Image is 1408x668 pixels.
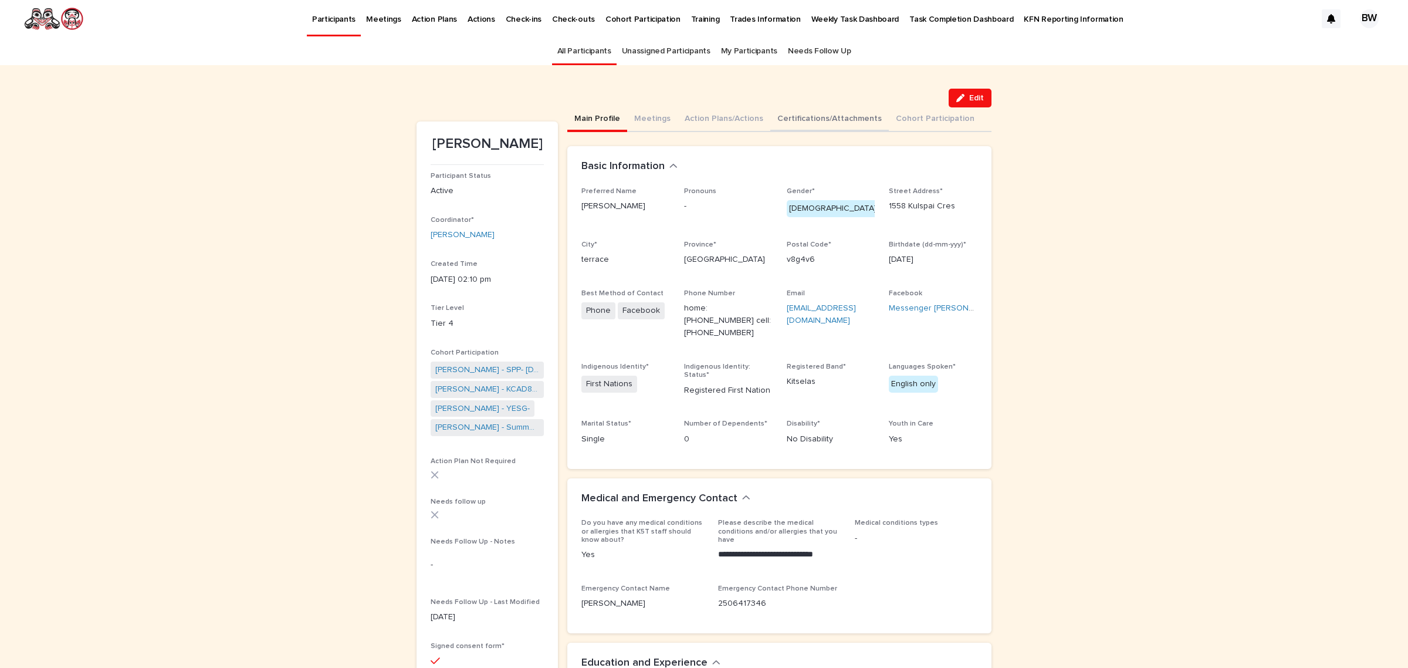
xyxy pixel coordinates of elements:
[431,611,544,623] p: [DATE]
[431,458,516,465] span: Action Plan Not Required
[1360,9,1379,28] div: BW
[787,363,846,370] span: Registered Band*
[684,363,750,379] span: Indigenous Identity: Status*
[581,188,637,195] span: Preferred Name
[581,376,637,393] span: First Nations
[431,498,486,505] span: Needs follow up
[581,200,670,212] p: [PERSON_NAME]
[678,107,770,132] button: Action Plans/Actions
[581,420,631,427] span: Marital Status*
[431,217,474,224] span: Coordinator*
[431,599,540,606] span: Needs Follow Up - Last Modified
[889,363,956,370] span: Languages Spoken*
[581,598,704,610] p: [PERSON_NAME]
[431,136,544,153] p: [PERSON_NAME]
[581,433,670,446] p: Single
[684,433,773,446] p: 0
[684,290,735,297] span: Phone Number
[581,241,597,248] span: City*
[787,188,815,195] span: Gender*
[431,318,544,330] p: Tier 4
[787,200,879,217] div: [DEMOGRAPHIC_DATA]
[684,254,773,266] p: [GEOGRAPHIC_DATA]
[889,241,966,248] span: Birthdate (dd-mm-yyy)*
[567,107,627,132] button: Main Profile
[684,420,767,427] span: Number of Dependents*
[435,364,539,376] a: [PERSON_NAME] - SPP- [DATE]
[889,420,933,427] span: Youth in Care
[788,38,851,65] a: Needs Follow Up
[889,107,981,132] button: Cohort Participation
[721,38,777,65] a: My Participants
[949,89,991,107] button: Edit
[787,376,875,388] p: Kitselas
[431,643,505,650] span: Signed consent form*
[431,538,515,545] span: Needs Follow Up - Notes
[969,94,984,102] span: Edit
[618,302,665,319] span: Facebook
[787,254,875,266] p: v8g4v6
[684,241,716,248] span: Province*
[431,559,544,571] p: -
[684,188,716,195] span: Pronouns
[435,421,539,434] a: [PERSON_NAME] - Summer Student 2022-
[581,492,750,505] button: Medical and Emergency Contact
[684,304,773,337] a: home: [PHONE_NUMBER] cell: [PHONE_NUMBER]
[787,290,805,297] span: Email
[787,433,875,446] p: No Disability
[431,173,491,180] span: Participant Status
[889,188,943,195] span: Street Address*
[684,200,773,212] p: -
[855,532,977,545] p: -
[889,376,938,393] div: English only
[718,519,837,544] span: Please describe the medical conditions and/or allergies that you have
[435,383,539,396] a: [PERSON_NAME] - KCAD8- [DATE]
[889,304,998,312] a: Messenger [PERSON_NAME]
[557,38,611,65] a: All Participants
[581,160,665,173] h2: Basic Information
[431,229,495,241] a: [PERSON_NAME]
[622,38,710,65] a: Unassigned Participants
[431,349,499,356] span: Cohort Participation
[581,290,664,297] span: Best Method of Contact
[581,160,678,173] button: Basic Information
[770,107,889,132] button: Certifications/Attachments
[431,185,544,197] p: Active
[787,304,856,325] a: [EMAIL_ADDRESS][DOMAIN_NAME]
[684,384,773,397] p: Registered First Nation
[718,599,766,608] a: 2506417346
[581,363,649,370] span: Indigenous Identity*
[431,305,464,312] span: Tier Level
[627,107,678,132] button: Meetings
[855,519,938,527] span: Medical conditions types
[581,519,702,544] span: Do you have any medical conditions or allergies that K5T staff should know about?
[889,200,977,212] p: 1558 Kulspai Cres
[581,585,670,592] span: Emergency Contact Name
[431,274,544,286] p: [DATE] 02:10 pm
[718,585,837,592] span: Emergency Contact Phone Number
[431,261,478,268] span: Created Time
[889,254,977,266] p: [DATE]
[23,7,84,31] img: rNyI97lYS1uoOg9yXW8k
[581,549,704,561] p: Yes
[581,302,615,319] span: Phone
[889,290,922,297] span: Facebook
[787,241,831,248] span: Postal Code*
[581,492,737,505] h2: Medical and Emergency Contact
[581,254,670,266] p: terrace
[435,403,530,415] a: [PERSON_NAME] - YESG-
[889,433,977,446] p: Yes
[787,420,820,427] span: Disability*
